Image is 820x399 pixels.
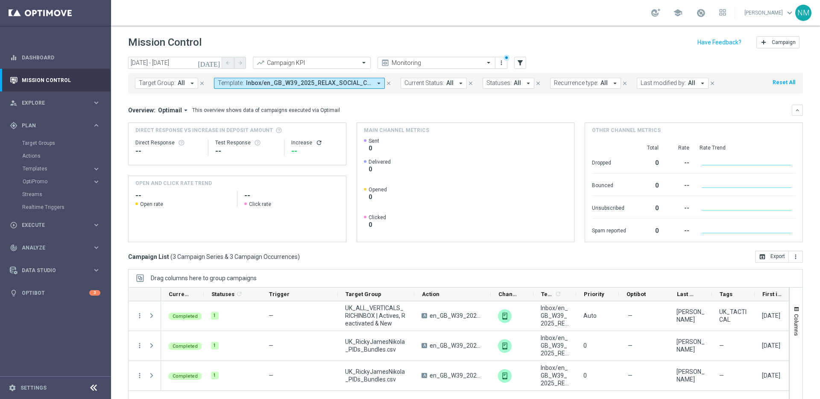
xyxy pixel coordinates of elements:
span: Click rate [249,201,271,208]
span: Sent [369,138,379,144]
div: Optibot [10,282,100,304]
i: arrow_drop_down [188,79,196,87]
div: 19 Sep 2025, Friday [762,372,780,379]
span: Clicked [369,214,386,221]
input: Select date range [128,57,222,69]
i: person_search [10,99,18,107]
img: Embedded Messaging [498,339,512,353]
div: 0 [636,178,659,191]
button: close [198,79,206,88]
multiple-options-button: Export to CSV [755,253,803,260]
button: Reset All [772,78,796,87]
button: Data Studio keyboard_arrow_right [9,267,101,274]
i: track_changes [10,244,18,252]
div: OptiPromo [23,179,92,184]
div: 0 [636,200,659,214]
span: Recurrence type: [554,79,598,87]
i: keyboard_arrow_right [92,221,100,229]
h1: Mission Control [128,36,202,49]
span: ) [298,253,300,261]
span: Optibot [627,291,646,297]
span: Optimail [158,106,182,114]
span: — [269,342,273,349]
i: keyboard_arrow_right [92,178,100,186]
div: 1 [211,342,219,349]
div: Templates [23,166,92,171]
button: lightbulb Optibot 3 [9,290,101,296]
span: Inbox/en_GB_W39_2025_RELAX_SOCIAL_COMPETITION__NVIP_RI_TAC_GM [541,364,569,387]
span: A [422,343,427,348]
span: Last modified by: [641,79,686,87]
a: [PERSON_NAME]keyboard_arrow_down [744,6,795,19]
img: Embedded Messaging [498,369,512,383]
colored-tag: Completed [168,312,202,320]
span: Target Group: [139,79,176,87]
button: more_vert [136,312,143,320]
span: Current Status: [404,79,444,87]
i: refresh [555,290,562,297]
span: Drag columns here to group campaigns [151,275,257,282]
button: more_vert [789,251,803,263]
span: All [600,79,608,87]
i: more_vert [792,253,799,260]
button: close [385,79,392,88]
button: arrow_back [222,57,234,69]
span: 0 [583,342,587,349]
button: close [621,79,629,88]
span: Data Studio [22,268,92,273]
div: Templates [22,162,110,175]
div: Direct Response [135,139,201,146]
span: keyboard_arrow_down [785,8,794,18]
span: Delivered [369,158,391,165]
i: close [386,80,392,86]
span: — [269,312,273,319]
span: Analyze [22,245,92,250]
div: -- [669,155,689,169]
div: -- [215,146,277,156]
div: Explore [10,99,92,107]
button: arrow_forward [234,57,246,69]
i: add [760,39,767,46]
a: Streams [22,191,89,198]
i: more_vert [136,342,143,349]
button: open_in_browser Export [755,251,789,263]
i: lightbulb [10,289,18,297]
span: UK_RickyJamesNikola_PIDs_Bundles.csv [345,368,407,383]
span: — [628,342,633,349]
a: Optibot [22,282,89,304]
h4: Other channel metrics [592,126,661,134]
span: — [269,372,273,379]
div: -- [669,178,689,191]
div: Rate [669,144,689,151]
span: All [178,79,185,87]
i: more_vert [498,59,505,66]
div: Nikola Misotova [676,308,705,323]
button: close [709,79,716,88]
i: arrow_forward [237,60,243,66]
button: refresh [316,139,322,146]
i: keyboard_arrow_right [92,244,100,252]
span: 0 [369,144,379,152]
span: — [628,372,633,379]
span: First in Range [762,291,783,297]
i: open_in_browser [759,253,766,260]
i: arrow_drop_down [375,79,383,87]
i: keyboard_arrow_right [92,266,100,274]
div: There are unsaved changes [504,55,510,61]
div: OptiPromo [22,175,110,188]
span: 3 Campaign Series & 3 Campaign Occurrences [173,253,298,261]
span: Calculate column [234,289,243,299]
span: Inbox/en_GB_W39_2025_RELAX_SOCIAL_COMPETITION__NVIP_RI_TAC_GM [541,334,569,357]
i: arrow_drop_down [182,106,190,114]
h4: OPEN AND CLICK RATE TREND [135,179,212,187]
h2: -- [244,191,339,201]
div: person_search Explore keyboard_arrow_right [9,100,101,106]
colored-tag: Completed [168,372,202,380]
span: Last Modified By [677,291,697,297]
i: keyboard_arrow_right [92,165,100,173]
button: [DATE] [196,57,222,70]
span: Statuses: [486,79,512,87]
